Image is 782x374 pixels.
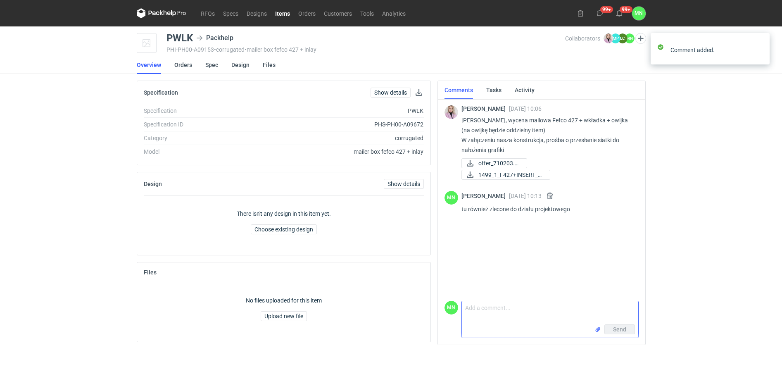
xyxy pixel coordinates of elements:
div: Category [144,134,256,142]
a: Customers [320,8,356,18]
a: Spec [205,56,218,74]
span: [DATE] 10:06 [509,105,542,112]
figcaption: ŁC [618,33,628,43]
a: Show details [384,179,424,189]
div: Packhelp [196,33,233,43]
div: PWLK [256,107,424,115]
a: Analytics [378,8,410,18]
figcaption: MP [611,33,620,43]
img: Klaudia Wiśniewska [604,33,613,43]
a: Specs [219,8,242,18]
button: Upload new file [261,311,307,321]
a: Tasks [486,81,502,99]
a: Orders [174,56,192,74]
a: Design [231,56,250,74]
figcaption: MN [625,33,635,43]
div: 1499_1_F427+INSERT_B_V5 (2) (1) (1).pdf [461,170,544,180]
p: There isn't any design in this item yet. [237,210,331,218]
figcaption: MN [444,191,458,205]
button: Download specification [414,88,424,98]
div: Małgorzata Nowotna [444,301,458,314]
div: Comment added. [670,46,757,54]
img: Klaudia Wiśniewska [444,105,458,119]
a: offer_710203.pdf [461,158,527,168]
a: Tools [356,8,378,18]
div: Specification [144,107,256,115]
div: PHS-PH00-A09672 [256,120,424,129]
p: [PERSON_NAME], wycena mailowa Fefco 427 + wkładka + owijka (na owijkę będzie oddzielny item) W za... [461,115,632,155]
p: tu również zlecone do działu projektowego [461,204,632,214]
a: Overview [137,56,161,74]
h2: Files [144,269,157,276]
figcaption: MN [444,301,458,314]
svg: Packhelp Pro [137,8,186,18]
div: PWLK [166,33,193,43]
a: Files [263,56,276,74]
span: Collaborators [565,35,600,42]
button: Send [604,324,635,334]
a: RFQs [197,8,219,18]
a: Designs [242,8,271,18]
p: No files uploaded for this item [246,296,322,305]
div: Specification ID [144,120,256,129]
button: Edit collaborators [635,33,646,44]
span: • corrugated [214,46,245,53]
a: Comments [444,81,473,99]
span: [PERSON_NAME] [461,193,509,199]
a: Show details [371,88,411,98]
span: 1499_1_F427+INSERT_B... [478,170,543,179]
span: • mailer box fefco 427 + inlay [245,46,316,53]
button: close [757,45,763,54]
div: Model [144,148,256,156]
button: 99+ [593,7,606,20]
span: Upload new file [264,313,303,319]
div: mailer box fefco 427 + inlay [256,148,424,156]
button: 99+ [613,7,626,20]
h2: Design [144,181,162,187]
div: corrugated [256,134,424,142]
span: Send [613,326,626,332]
button: Choose existing design [251,224,317,234]
span: Choose existing design [254,226,313,232]
button: MN [632,7,646,20]
h2: Specification [144,89,178,96]
a: Activity [515,81,535,99]
a: Items [271,8,294,18]
div: PHI-PH00-A09153 [166,46,566,53]
a: Orders [294,8,320,18]
div: Małgorzata Nowotna [632,7,646,20]
span: offer_710203.pdf [478,159,520,168]
a: 1499_1_F427+INSERT_B... [461,170,550,180]
span: [PERSON_NAME] [461,105,509,112]
span: [DATE] 10:13 [509,193,542,199]
div: Małgorzata Nowotna [444,191,458,205]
